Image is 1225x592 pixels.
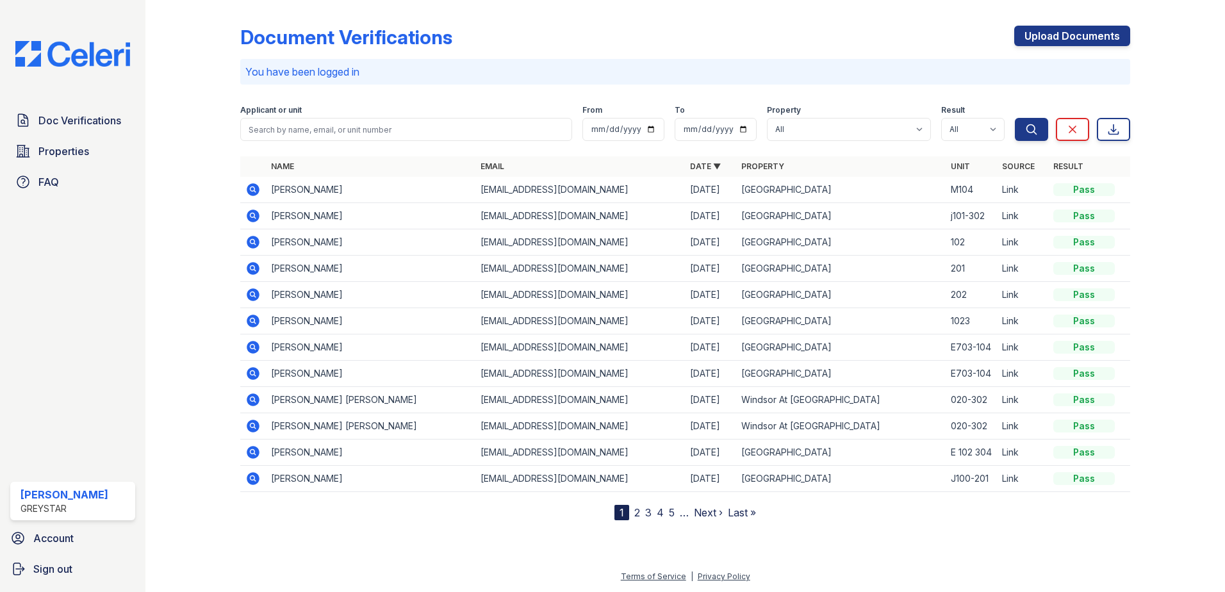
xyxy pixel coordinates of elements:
a: Properties [10,138,135,164]
a: 3 [645,506,652,519]
span: FAQ [38,174,59,190]
input: Search by name, email, or unit number [240,118,572,141]
a: Email [481,161,504,171]
iframe: chat widget [1171,541,1212,579]
td: Link [997,387,1048,413]
div: Pass [1053,315,1115,327]
td: [EMAIL_ADDRESS][DOMAIN_NAME] [475,177,685,203]
a: Unit [951,161,970,171]
td: Link [997,177,1048,203]
td: [DATE] [685,466,736,492]
td: 201 [946,256,997,282]
td: [EMAIL_ADDRESS][DOMAIN_NAME] [475,203,685,229]
div: Document Verifications [240,26,452,49]
td: Link [997,466,1048,492]
a: FAQ [10,169,135,195]
a: Name [271,161,294,171]
div: Pass [1053,183,1115,196]
td: [GEOGRAPHIC_DATA] [736,282,946,308]
td: [EMAIL_ADDRESS][DOMAIN_NAME] [475,334,685,361]
img: CE_Logo_Blue-a8612792a0a2168367f1c8372b55b34899dd931a85d93a1a3d3e32e68fde9ad4.png [5,41,140,67]
a: Account [5,525,140,551]
td: [GEOGRAPHIC_DATA] [736,361,946,387]
td: j101-302 [946,203,997,229]
a: Source [1002,161,1035,171]
td: J100-201 [946,466,997,492]
div: Pass [1053,420,1115,432]
td: [EMAIL_ADDRESS][DOMAIN_NAME] [475,229,685,256]
td: [EMAIL_ADDRESS][DOMAIN_NAME] [475,413,685,440]
td: [EMAIL_ADDRESS][DOMAIN_NAME] [475,361,685,387]
p: You have been logged in [245,64,1125,79]
label: Property [767,105,801,115]
td: Link [997,256,1048,282]
td: [PERSON_NAME] [266,177,475,203]
td: [DATE] [685,440,736,466]
td: Link [997,440,1048,466]
label: To [675,105,685,115]
a: Result [1053,161,1083,171]
td: [PERSON_NAME] [266,466,475,492]
a: Property [741,161,784,171]
td: 020-302 [946,413,997,440]
a: 2 [634,506,640,519]
a: Privacy Policy [698,571,750,581]
td: [PERSON_NAME] [266,440,475,466]
td: [DATE] [685,387,736,413]
td: [GEOGRAPHIC_DATA] [736,440,946,466]
div: Pass [1053,236,1115,249]
td: [DATE] [685,413,736,440]
a: Doc Verifications [10,108,135,133]
td: [DATE] [685,229,736,256]
td: M104 [946,177,997,203]
td: [DATE] [685,334,736,361]
label: Result [941,105,965,115]
a: Sign out [5,556,140,582]
td: [PERSON_NAME] [PERSON_NAME] [266,387,475,413]
div: Greystar [21,502,108,515]
span: Properties [38,144,89,159]
span: … [680,505,689,520]
td: [GEOGRAPHIC_DATA] [736,256,946,282]
td: [EMAIL_ADDRESS][DOMAIN_NAME] [475,282,685,308]
div: Pass [1053,472,1115,485]
td: [DATE] [685,177,736,203]
span: Sign out [33,561,72,577]
td: 202 [946,282,997,308]
td: [EMAIL_ADDRESS][DOMAIN_NAME] [475,256,685,282]
td: [EMAIL_ADDRESS][DOMAIN_NAME] [475,308,685,334]
a: Terms of Service [621,571,686,581]
a: Upload Documents [1014,26,1130,46]
td: Link [997,361,1048,387]
div: Pass [1053,288,1115,301]
td: [PERSON_NAME] [266,282,475,308]
td: Windsor At [GEOGRAPHIC_DATA] [736,413,946,440]
div: Pass [1053,210,1115,222]
td: E703-104 [946,334,997,361]
div: Pass [1053,341,1115,354]
td: [GEOGRAPHIC_DATA] [736,229,946,256]
td: [DATE] [685,361,736,387]
td: Link [997,413,1048,440]
td: E 102 304 [946,440,997,466]
td: Link [997,334,1048,361]
td: [DATE] [685,308,736,334]
td: [PERSON_NAME] [PERSON_NAME] [266,413,475,440]
td: [EMAIL_ADDRESS][DOMAIN_NAME] [475,466,685,492]
td: [GEOGRAPHIC_DATA] [736,203,946,229]
td: [PERSON_NAME] [266,229,475,256]
span: Doc Verifications [38,113,121,128]
td: [GEOGRAPHIC_DATA] [736,466,946,492]
td: [EMAIL_ADDRESS][DOMAIN_NAME] [475,440,685,466]
a: Date ▼ [690,161,721,171]
div: [PERSON_NAME] [21,487,108,502]
td: [PERSON_NAME] [266,334,475,361]
td: E703-104 [946,361,997,387]
label: Applicant or unit [240,105,302,115]
td: [PERSON_NAME] [266,203,475,229]
td: 1023 [946,308,997,334]
div: Pass [1053,446,1115,459]
label: From [582,105,602,115]
span: Account [33,530,74,546]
